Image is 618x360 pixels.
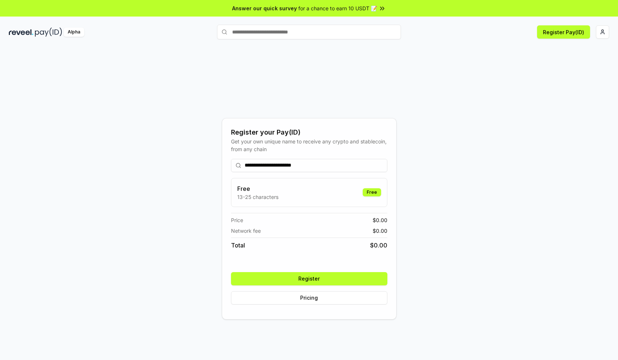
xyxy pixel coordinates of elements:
span: $ 0.00 [373,216,387,224]
span: Network fee [231,227,261,235]
span: $ 0.00 [370,241,387,250]
div: Register your Pay(ID) [231,127,387,138]
h3: Free [237,184,278,193]
span: Price [231,216,243,224]
span: Answer our quick survey [232,4,297,12]
img: pay_id [35,28,62,37]
span: Total [231,241,245,250]
div: Alpha [64,28,84,37]
button: Pricing [231,291,387,304]
p: 13-25 characters [237,193,278,201]
img: reveel_dark [9,28,33,37]
div: Free [363,188,381,196]
span: for a chance to earn 10 USDT 📝 [298,4,377,12]
div: Get your own unique name to receive any crypto and stablecoin, from any chain [231,138,387,153]
button: Register Pay(ID) [537,25,590,39]
button: Register [231,272,387,285]
span: $ 0.00 [373,227,387,235]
